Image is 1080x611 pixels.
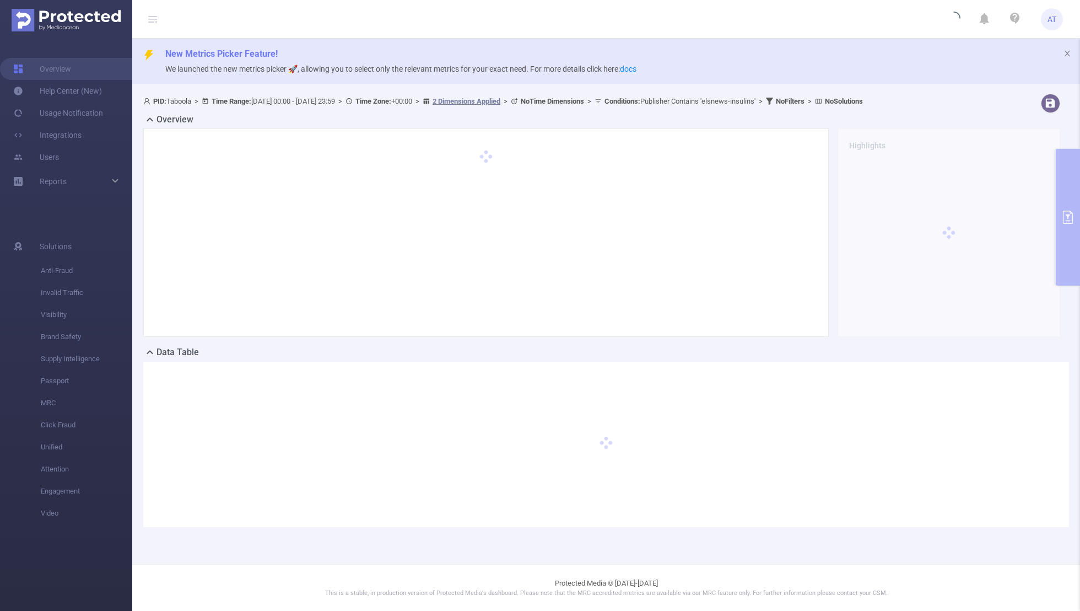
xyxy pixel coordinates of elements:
[776,97,804,105] b: No Filters
[13,58,71,80] a: Overview
[604,97,755,105] span: Publisher Contains 'elsnews-insulins'
[40,177,67,186] span: Reports
[212,97,251,105] b: Time Range:
[433,97,500,105] u: 2 Dimensions Applied
[40,170,67,192] a: Reports
[132,564,1080,611] footer: Protected Media © [DATE]-[DATE]
[13,102,103,124] a: Usage Notification
[355,97,391,105] b: Time Zone:
[947,12,960,27] i: icon: loading
[12,9,121,31] img: Protected Media
[143,98,153,105] i: icon: user
[40,235,72,258] span: Solutions
[521,97,584,105] b: No Time Dimensions
[41,458,132,480] span: Attention
[41,326,132,348] span: Brand Safety
[41,480,132,502] span: Engagement
[156,113,193,126] h2: Overview
[41,260,132,282] span: Anti-Fraud
[41,414,132,436] span: Click Fraud
[1063,47,1071,60] button: icon: close
[620,65,636,73] a: docs
[13,80,102,102] a: Help Center (New)
[41,370,132,392] span: Passport
[41,502,132,524] span: Video
[41,348,132,370] span: Supply Intelligence
[804,97,815,105] span: >
[500,97,511,105] span: >
[604,97,640,105] b: Conditions :
[41,392,132,414] span: MRC
[41,282,132,304] span: Invalid Traffic
[825,97,863,105] b: No Solutions
[165,65,636,73] span: We launched the new metrics picker 🚀, allowing you to select only the relevant metrics for your e...
[1047,8,1056,30] span: AT
[41,436,132,458] span: Unified
[191,97,202,105] span: >
[412,97,423,105] span: >
[153,97,166,105] b: PID:
[755,97,766,105] span: >
[335,97,345,105] span: >
[13,146,59,168] a: Users
[1063,50,1071,57] i: icon: close
[165,49,278,59] span: New Metrics Picker Feature!
[143,97,863,105] span: Taboola [DATE] 00:00 - [DATE] 23:59 +00:00
[13,124,82,146] a: Integrations
[156,346,199,359] h2: Data Table
[143,50,154,61] i: icon: thunderbolt
[41,304,132,326] span: Visibility
[160,589,1052,598] p: This is a stable, in production version of Protected Media's dashboard. Please note that the MRC ...
[584,97,595,105] span: >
